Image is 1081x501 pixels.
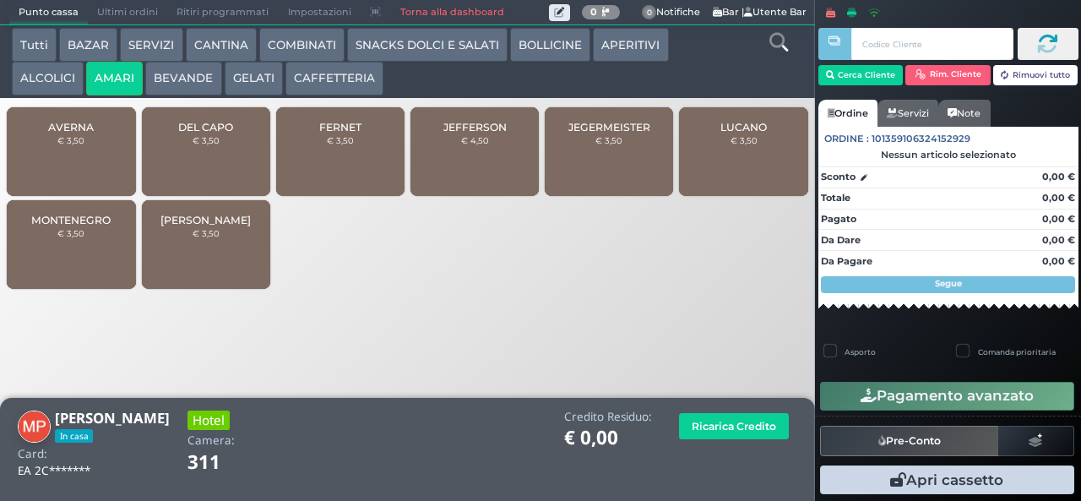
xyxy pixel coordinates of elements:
[851,28,1013,60] input: Codice Cliente
[1042,213,1075,225] strong: 0,00 €
[12,28,57,62] button: Tutti
[390,1,513,25] a: Torna alla dashboard
[1042,171,1075,182] strong: 0,00 €
[590,6,597,18] b: 0
[187,434,235,447] h4: Camera:
[279,1,361,25] span: Impostazioni
[443,121,507,133] span: JEFFERSON
[347,28,508,62] button: SNACKS DOLCI E SALATI
[818,149,1078,161] div: Nessun articolo selezionato
[877,100,938,127] a: Servizi
[259,28,345,62] button: COMBINATI
[821,170,856,184] strong: Sconto
[818,100,877,127] a: Ordine
[938,100,990,127] a: Note
[88,1,167,25] span: Ultimi ordini
[461,135,489,145] small: € 4,50
[564,427,652,449] h1: € 0,00
[595,135,622,145] small: € 3,50
[57,228,84,238] small: € 3,50
[820,382,1074,411] button: Pagamento avanzato
[9,1,88,25] span: Punto cassa
[193,228,220,238] small: € 3,50
[1042,192,1075,204] strong: 0,00 €
[905,65,991,85] button: Rim. Cliente
[593,28,668,62] button: APERITIVI
[18,448,47,460] h4: Card:
[821,192,850,204] strong: Totale
[731,135,758,145] small: € 3,50
[120,28,182,62] button: SERVIZI
[145,62,221,95] button: BEVANDE
[818,65,904,85] button: Cerca Cliente
[978,346,1056,357] label: Comanda prioritaria
[59,28,117,62] button: BAZAR
[642,5,657,20] span: 0
[821,234,861,246] strong: Da Dare
[1042,234,1075,246] strong: 0,00 €
[12,62,84,95] button: ALCOLICI
[187,452,268,473] h1: 311
[57,135,84,145] small: € 3,50
[193,135,220,145] small: € 3,50
[1042,255,1075,267] strong: 0,00 €
[86,62,143,95] button: AMARI
[225,62,283,95] button: GELATI
[568,121,650,133] span: JEGERMEISTER
[55,408,170,427] b: [PERSON_NAME]
[872,132,970,146] span: 101359106324152929
[821,213,856,225] strong: Pagato
[993,65,1078,85] button: Rimuovi tutto
[679,413,789,439] button: Ricarica Credito
[824,132,869,146] span: Ordine :
[55,429,93,443] span: In casa
[18,411,51,444] img: Maria Pia Brancozzi
[48,121,94,133] span: AVERNA
[160,214,251,226] span: [PERSON_NAME]
[510,28,590,62] button: BOLLICINE
[820,466,1074,494] button: Apri cassetto
[821,255,872,267] strong: Da Pagare
[820,426,999,456] button: Pre-Conto
[319,121,361,133] span: FERNET
[186,28,257,62] button: CANTINA
[167,1,278,25] span: Ritiri programmati
[178,121,233,133] span: DEL CAPO
[285,62,383,95] button: CAFFETTERIA
[31,214,111,226] span: MONTENEGRO
[564,411,652,423] h4: Credito Residuo:
[845,346,876,357] label: Asporto
[187,411,230,430] h3: Hotel
[720,121,767,133] span: LUCANO
[327,135,354,145] small: € 3,50
[935,278,962,289] strong: Segue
